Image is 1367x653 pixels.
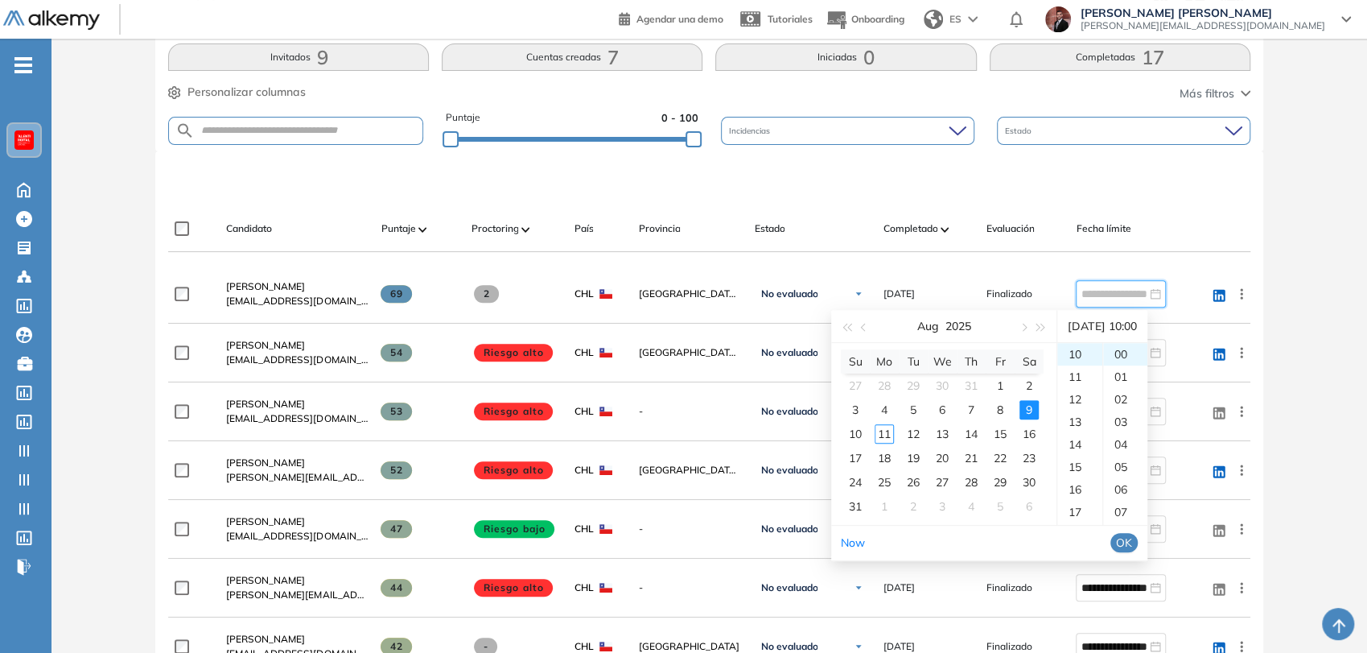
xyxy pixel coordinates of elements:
td: 2025-08-24 [841,470,870,494]
span: No evaluado [760,464,817,477]
span: Finalizado [986,581,1031,595]
div: 31 [961,376,981,395]
span: [PERSON_NAME] [226,398,305,410]
span: No evaluado [760,405,817,418]
img: SEARCH_ALT [175,121,195,141]
th: Fr [986,349,1015,374]
td: 2025-08-17 [841,446,870,470]
div: 29 [904,376,923,395]
a: [PERSON_NAME] [226,632,368,647]
td: 2025-08-28 [957,470,986,494]
span: Riesgo alto [474,403,553,420]
span: 0 - 100 [661,110,698,126]
img: CHL [599,465,612,475]
div: 02 [1103,388,1147,411]
span: - [638,581,741,595]
div: 24 [846,473,865,492]
td: 2025-08-12 [899,422,928,446]
span: Puntaje [446,110,480,126]
div: 14 [961,424,981,444]
span: No evaluado [760,346,817,359]
a: [PERSON_NAME] [226,338,368,353]
td: 2025-08-09 [1015,398,1044,422]
button: Iniciadas0 [715,43,976,71]
img: CHL [599,289,612,299]
span: [GEOGRAPHIC_DATA][PERSON_NAME] [638,463,741,477]
div: 23 [1019,448,1039,468]
img: [missing "en.ARROW_ALT" translation] [418,227,426,232]
div: 26 [904,473,923,492]
span: CHL [574,522,593,536]
div: 6 [1019,497,1039,516]
div: 05 [1103,456,1147,478]
div: 16 [1057,478,1102,501]
button: Onboarding [826,2,904,37]
th: We [928,349,957,374]
div: 10 [1057,343,1102,366]
td: 2025-08-04 [870,398,899,422]
span: [EMAIL_ADDRESS][DOMAIN_NAME] [226,353,368,367]
div: 4 [961,497,981,516]
span: [PERSON_NAME] [226,339,305,351]
td: 2025-08-11 [870,422,899,446]
button: Cuentas creadas7 [442,43,702,71]
img: CHL [599,348,612,357]
th: Th [957,349,986,374]
span: Fecha límite [1076,221,1130,236]
td: 2025-09-03 [928,494,957,519]
div: 25 [875,473,894,492]
th: Tu [899,349,928,374]
img: Logo [3,10,100,31]
button: Invitados9 [168,43,429,71]
div: 18 [875,448,894,468]
span: [GEOGRAPHIC_DATA][PERSON_NAME] [638,287,741,301]
td: 2025-08-30 [1015,470,1044,494]
div: 15 [1057,456,1102,478]
td: 2025-08-18 [870,446,899,470]
span: 54 [381,344,412,362]
span: [PERSON_NAME][EMAIL_ADDRESS][PERSON_NAME][DOMAIN_NAME] [226,470,368,485]
span: 52 [381,461,412,479]
td: 2025-08-23 [1015,446,1044,470]
img: CHL [599,407,612,416]
td: 2025-09-01 [870,494,899,519]
td: 2025-08-22 [986,446,1015,470]
div: 13 [1057,411,1102,433]
button: 2025 [945,310,971,342]
span: No evaluado [760,287,817,300]
span: [PERSON_NAME] [PERSON_NAME] [1081,6,1325,19]
iframe: Chat Widget [1077,466,1367,653]
div: 19 [904,448,923,468]
span: Riesgo alto [474,344,553,362]
a: [PERSON_NAME] [226,456,368,470]
td: 2025-08-14 [957,422,986,446]
img: Ícono de flecha [854,289,863,299]
div: 7 [961,400,981,419]
img: Ícono de flecha [854,583,863,593]
td: 2025-08-19 [899,446,928,470]
div: 15 [990,424,1010,444]
div: 01 [1103,366,1147,388]
span: Riesgo alto [474,579,553,597]
div: 5 [990,497,1010,516]
span: [EMAIL_ADDRESS][DOMAIN_NAME] [226,529,368,543]
span: 2 [474,285,499,303]
td: 2025-08-06 [928,398,957,422]
span: Personalizar columnas [187,84,306,101]
div: 30 [1019,473,1039,492]
div: 30 [933,376,952,395]
td: 2025-08-26 [899,470,928,494]
td: 2025-08-25 [870,470,899,494]
span: 69 [381,285,412,303]
td: 2025-08-20 [928,446,957,470]
a: Agendar una demo [619,8,723,27]
td: 2025-08-31 [841,494,870,519]
span: close-circle [1150,288,1161,300]
span: Riesgo alto [474,461,553,479]
th: Mo [870,349,899,374]
span: 44 [381,579,412,597]
td: 2025-09-05 [986,494,1015,519]
button: Más filtros [1180,85,1250,102]
td: 2025-07-31 [957,374,986,398]
span: País [574,221,593,236]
